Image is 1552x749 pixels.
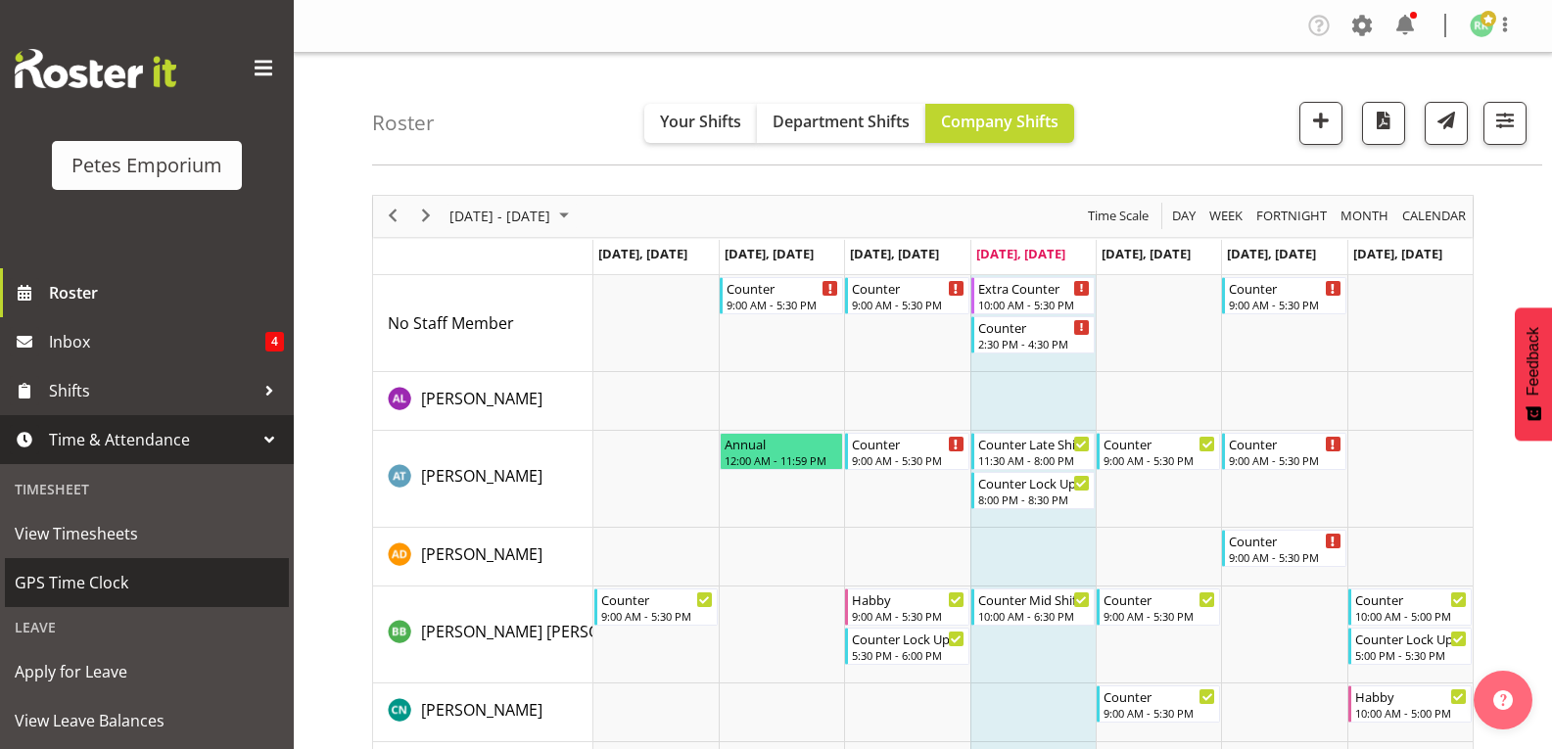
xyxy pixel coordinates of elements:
span: [DATE], [DATE] [1102,245,1191,262]
div: 9:00 AM - 5:30 PM [852,297,964,312]
div: Counter Lock Up [978,473,1090,492]
span: Inbox [49,327,265,356]
a: No Staff Member [388,311,514,335]
div: Counter Mid Shift [978,589,1090,609]
a: View Leave Balances [5,696,289,745]
div: No Staff Member"s event - Counter Begin From Tuesday, September 16, 2025 at 9:00:00 AM GMT+12:00 ... [720,277,843,314]
button: September 2025 [447,204,578,228]
div: Counter Late Shift [978,434,1090,453]
button: Download a PDF of the roster according to the set date range. [1362,102,1405,145]
div: 10:00 AM - 5:00 PM [1355,608,1467,624]
span: Roster [49,278,284,307]
div: 9:00 AM - 5:30 PM [1229,452,1340,468]
div: 10:00 AM - 5:00 PM [1355,705,1467,721]
div: 8:00 PM - 8:30 PM [978,492,1090,507]
div: Counter [1104,434,1215,453]
div: Annual [725,434,838,453]
a: [PERSON_NAME] [PERSON_NAME] [421,620,668,643]
div: 9:00 AM - 5:30 PM [1104,452,1215,468]
span: GPS Time Clock [15,568,279,597]
h4: Roster [372,112,435,134]
button: Add a new shift [1299,102,1342,145]
div: Beena Beena"s event - Counter Lock Up Begin From Wednesday, September 17, 2025 at 5:30:00 PM GMT+... [845,628,968,665]
div: September 15 - 21, 2025 [443,196,581,237]
div: 9:00 AM - 5:30 PM [1229,549,1340,565]
div: Habby [852,589,964,609]
div: Counter [978,317,1090,337]
div: No Staff Member"s event - Counter Begin From Wednesday, September 17, 2025 at 9:00:00 AM GMT+12:0... [845,277,968,314]
span: Apply for Leave [15,657,279,686]
a: [PERSON_NAME] [421,464,542,488]
div: Counter Lock Up [852,629,964,648]
button: Send a list of all shifts for the selected filtered period to all rostered employees. [1425,102,1468,145]
img: ruth-robertson-taylor722.jpg [1470,14,1493,37]
span: View Timesheets [15,519,279,548]
a: GPS Time Clock [5,558,289,607]
span: [PERSON_NAME] [421,699,542,721]
div: Timesheet [5,469,289,509]
div: 9:00 AM - 5:30 PM [1104,705,1215,721]
span: [PERSON_NAME] [421,543,542,565]
span: Day [1170,204,1198,228]
div: Counter [1104,589,1215,609]
div: Beena Beena"s event - Counter Lock Up Begin From Sunday, September 21, 2025 at 5:00:00 PM GMT+12:... [1348,628,1472,665]
div: next period [409,196,443,237]
span: [DATE], [DATE] [598,245,687,262]
div: No Staff Member"s event - Extra Counter Begin From Thursday, September 18, 2025 at 10:00:00 AM GM... [971,277,1095,314]
span: No Staff Member [388,312,514,334]
div: 5:00 PM - 5:30 PM [1355,647,1467,663]
div: Beena Beena"s event - Counter Mid Shift Begin From Thursday, September 18, 2025 at 10:00:00 AM GM... [971,588,1095,626]
span: [DATE], [DATE] [850,245,939,262]
span: Shifts [49,376,255,405]
div: 9:00 AM - 5:30 PM [852,452,964,468]
div: No Staff Member"s event - Counter Begin From Thursday, September 18, 2025 at 2:30:00 PM GMT+12:00... [971,316,1095,353]
div: Beena Beena"s event - Habby Begin From Wednesday, September 17, 2025 at 9:00:00 AM GMT+12:00 Ends... [845,588,968,626]
button: Previous [380,204,406,228]
span: Time & Attendance [49,425,255,454]
td: No Staff Member resource [373,275,593,372]
div: Alex-Micheal Taniwha"s event - Counter Begin From Saturday, September 20, 2025 at 9:00:00 AM GMT+... [1222,433,1345,470]
button: Timeline Month [1338,204,1392,228]
div: Counter [852,434,964,453]
div: Extra Counter [978,278,1090,298]
span: View Leave Balances [15,706,279,735]
div: 12:00 AM - 11:59 PM [725,452,838,468]
div: previous period [376,196,409,237]
div: Counter [1229,434,1340,453]
a: [PERSON_NAME] [421,698,542,722]
div: 11:30 AM - 8:00 PM [978,452,1090,468]
div: Amelia Denz"s event - Counter Begin From Saturday, September 20, 2025 at 9:00:00 AM GMT+12:00 End... [1222,530,1345,567]
span: [DATE], [DATE] [1353,245,1442,262]
span: Department Shifts [773,111,910,132]
span: Company Shifts [941,111,1058,132]
a: [PERSON_NAME] [421,542,542,566]
div: Habby [1355,686,1467,706]
div: Alex-Micheal Taniwha"s event - Annual Begin From Tuesday, September 16, 2025 at 12:00:00 AM GMT+1... [720,433,843,470]
span: [DATE], [DATE] [725,245,814,262]
td: Amelia Denz resource [373,528,593,586]
div: Leave [5,607,289,647]
span: [PERSON_NAME] [421,465,542,487]
div: 10:00 AM - 5:30 PM [978,297,1090,312]
div: Counter [1229,278,1340,298]
div: Alex-Micheal Taniwha"s event - Counter Late Shift Begin From Thursday, September 18, 2025 at 11:3... [971,433,1095,470]
a: View Timesheets [5,509,289,558]
button: Department Shifts [757,104,925,143]
button: Time Scale [1085,204,1152,228]
div: Counter [727,278,838,298]
div: 9:00 AM - 5:30 PM [1104,608,1215,624]
button: Your Shifts [644,104,757,143]
div: 5:30 PM - 6:00 PM [852,647,964,663]
div: Christine Neville"s event - Habby Begin From Sunday, September 21, 2025 at 10:00:00 AM GMT+12:00 ... [1348,685,1472,723]
span: [DATE], [DATE] [1227,245,1316,262]
td: Christine Neville resource [373,683,593,742]
div: Petes Emporium [71,151,222,180]
span: [DATE] - [DATE] [447,204,552,228]
div: Alex-Micheal Taniwha"s event - Counter Begin From Friday, September 19, 2025 at 9:00:00 AM GMT+12... [1097,433,1220,470]
span: [PERSON_NAME] [PERSON_NAME] [421,621,668,642]
span: Month [1339,204,1390,228]
span: calendar [1400,204,1468,228]
button: Filter Shifts [1483,102,1527,145]
div: Beena Beena"s event - Counter Begin From Sunday, September 21, 2025 at 10:00:00 AM GMT+12:00 Ends... [1348,588,1472,626]
span: Feedback [1525,327,1542,396]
